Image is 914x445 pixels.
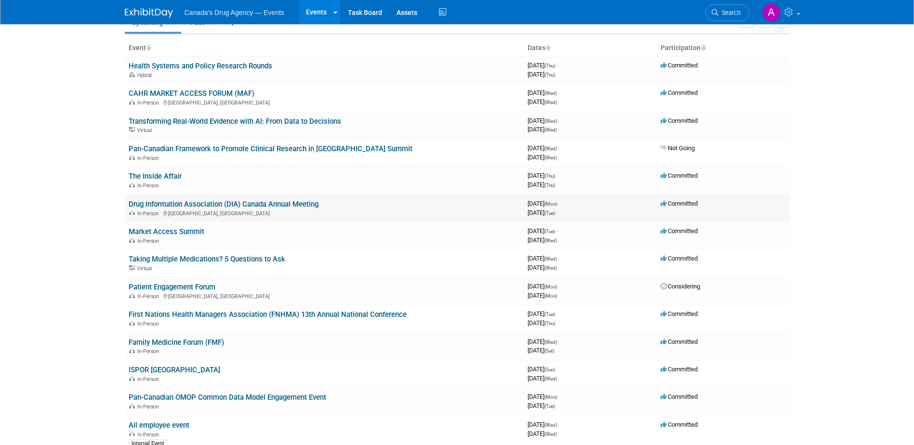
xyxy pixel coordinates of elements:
[544,229,555,234] span: (Tue)
[137,155,162,161] span: In-Person
[528,292,557,299] span: [DATE]
[528,430,557,437] span: [DATE]
[137,293,162,300] span: In-Person
[528,62,558,69] span: [DATE]
[528,347,554,354] span: [DATE]
[556,310,558,317] span: -
[556,172,558,179] span: -
[544,376,557,381] span: (Wed)
[129,227,204,236] a: Market Access Summit
[129,72,135,77] img: Hybrid Event
[129,98,520,106] div: [GEOGRAPHIC_DATA], [GEOGRAPHIC_DATA]
[129,321,135,326] img: In-Person Event
[129,292,520,300] div: [GEOGRAPHIC_DATA], [GEOGRAPHIC_DATA]
[528,393,560,400] span: [DATE]
[129,255,285,263] a: Taking Multiple Medications? 5 Questions to Ask
[137,100,162,106] span: In-Person
[558,144,560,152] span: -
[129,421,189,430] a: All employee event
[544,312,555,317] span: (Tue)
[544,367,555,372] span: (Sun)
[544,348,554,353] span: (Sat)
[137,238,162,244] span: In-Person
[544,256,557,262] span: (Wed)
[137,348,162,354] span: In-Person
[544,394,557,400] span: (Mon)
[528,227,558,235] span: [DATE]
[129,172,182,181] a: The Inside Affair
[558,255,560,262] span: -
[528,264,557,271] span: [DATE]
[544,284,557,289] span: (Mon)
[129,366,220,374] a: ISPOR [GEOGRAPHIC_DATA]
[544,146,557,151] span: (Wed)
[528,154,557,161] span: [DATE]
[129,348,135,353] img: In-Person Event
[558,117,560,124] span: -
[558,421,560,428] span: -
[528,310,558,317] span: [DATE]
[544,404,555,409] span: (Tue)
[528,421,560,428] span: [DATE]
[544,173,555,179] span: (Thu)
[544,72,555,78] span: (Thu)
[528,375,557,382] span: [DATE]
[544,293,557,299] span: (Mon)
[528,338,560,345] span: [DATE]
[701,44,705,52] a: Sort by Participation Type
[528,126,557,133] span: [DATE]
[129,209,520,217] div: [GEOGRAPHIC_DATA], [GEOGRAPHIC_DATA]
[129,338,224,347] a: Family Medicine Forum (FMF)
[544,210,555,216] span: (Tue)
[661,227,698,235] span: Committed
[556,366,558,373] span: -
[129,183,135,187] img: In-Person Event
[544,155,557,160] span: (Wed)
[129,283,215,291] a: Patient Engagement Forum
[125,40,524,56] th: Event
[129,238,135,243] img: In-Person Event
[705,4,750,21] a: Search
[528,172,558,179] span: [DATE]
[528,200,560,207] span: [DATE]
[544,432,557,437] span: (Wed)
[125,8,173,18] img: ExhibitDay
[544,100,557,105] span: (Wed)
[661,393,698,400] span: Committed
[129,89,254,98] a: CAHR MARKET ACCESS FORUM (MAF)
[528,98,557,105] span: [DATE]
[137,127,155,133] span: Virtual
[544,118,557,124] span: (Wed)
[129,210,135,215] img: In-Person Event
[129,155,135,160] img: In-Person Event
[129,144,412,153] a: Pan-Canadian Framework to Promote Clinical Research in [GEOGRAPHIC_DATA] Summit
[544,201,557,207] span: (Mon)
[137,265,155,272] span: Virtual
[544,422,557,428] span: (Wed)
[129,393,326,402] a: Pan-Canadian OMOP Common Data Model Engagement Event
[528,319,555,327] span: [DATE]
[544,265,557,271] span: (Wed)
[528,366,558,373] span: [DATE]
[544,127,557,132] span: (Wed)
[544,91,557,96] span: (Wed)
[661,172,698,179] span: Committed
[762,3,781,22] img: Andrea Tiwari
[129,62,272,70] a: Health Systems and Policy Research Rounds
[544,340,557,345] span: (Wed)
[129,310,407,319] a: First Nations Health Managers Association (FNHMA) 13th Annual National Conference
[129,127,135,132] img: Virtual Event
[528,144,560,152] span: [DATE]
[129,376,135,381] img: In-Person Event
[558,200,560,207] span: -
[185,9,284,16] span: Canada's Drug Agency — Events
[528,71,555,78] span: [DATE]
[129,100,135,105] img: In-Person Event
[558,393,560,400] span: -
[524,40,657,56] th: Dates
[528,402,555,409] span: [DATE]
[528,209,555,216] span: [DATE]
[137,376,162,382] span: In-Person
[528,283,560,290] span: [DATE]
[657,40,790,56] th: Participation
